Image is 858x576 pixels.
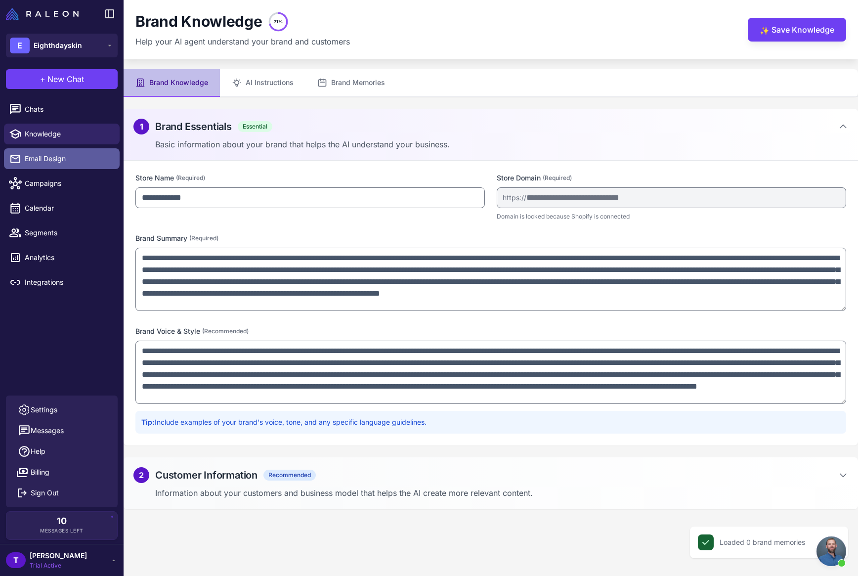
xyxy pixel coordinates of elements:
[497,173,846,183] label: Store Domain
[135,326,846,337] label: Brand Voice & Style
[25,252,112,263] span: Analytics
[10,441,114,462] a: Help
[47,73,84,85] span: New Chat
[31,404,57,415] span: Settings
[748,18,846,42] button: ✨Save Knowledge
[25,227,112,238] span: Segments
[202,327,249,336] span: (Recommended)
[25,277,112,288] span: Integrations
[497,212,846,221] p: Domain is locked because Shopify is connected
[6,69,118,89] button: +New Chat
[25,153,112,164] span: Email Design
[6,8,79,20] img: Raleon Logo
[135,173,485,183] label: Store Name
[30,550,87,561] span: [PERSON_NAME]
[135,233,846,244] label: Brand Summary
[141,417,840,428] p: Include examples of your brand's voice, tone, and any specific language guidelines.
[10,38,30,53] div: E
[4,173,120,194] a: Campaigns
[155,468,257,483] h2: Customer Information
[827,534,843,550] button: Close
[263,470,316,481] span: Recommended
[25,203,112,214] span: Calendar
[10,483,114,503] button: Sign Out
[4,124,120,144] a: Knowledge
[31,446,45,457] span: Help
[30,561,87,570] span: Trial Active
[25,178,112,189] span: Campaigns
[543,174,572,182] span: (Required)
[135,12,262,31] h1: Brand Knowledge
[4,272,120,293] a: Integrations
[6,34,118,57] button: EEighthdayskin
[40,527,84,534] span: Messages Left
[189,234,218,243] span: (Required)
[155,119,232,134] h2: Brand Essentials
[57,517,67,526] span: 10
[4,222,120,243] a: Segments
[31,487,59,498] span: Sign Out
[31,425,64,436] span: Messages
[4,247,120,268] a: Analytics
[220,69,305,97] button: AI Instructions
[135,36,350,47] p: Help your AI agent understand your brand and customers
[25,129,112,139] span: Knowledge
[4,148,120,169] a: Email Design
[305,69,397,97] button: Brand Memories
[720,537,805,548] div: Loaded 0 brand memories
[155,487,848,499] p: Information about your customers and business model that helps the AI create more relevant content.
[238,121,272,132] span: Essential
[34,40,82,51] span: Eighthdayskin
[4,198,120,219] a: Calendar
[155,138,848,150] p: Basic information about your brand that helps the AI understand your business.
[133,119,149,134] div: 1
[124,69,220,97] button: Brand Knowledge
[25,104,112,115] span: Chats
[760,25,768,33] span: ✨
[133,467,149,483] div: 2
[176,174,205,182] span: (Required)
[40,73,45,85] span: +
[31,467,49,478] span: Billing
[10,420,114,441] button: Messages
[816,536,846,566] div: Open chat
[6,8,83,20] a: Raleon Logo
[6,552,26,568] div: T
[141,418,155,426] strong: Tip:
[4,99,120,120] a: Chats
[274,19,283,24] text: 71%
